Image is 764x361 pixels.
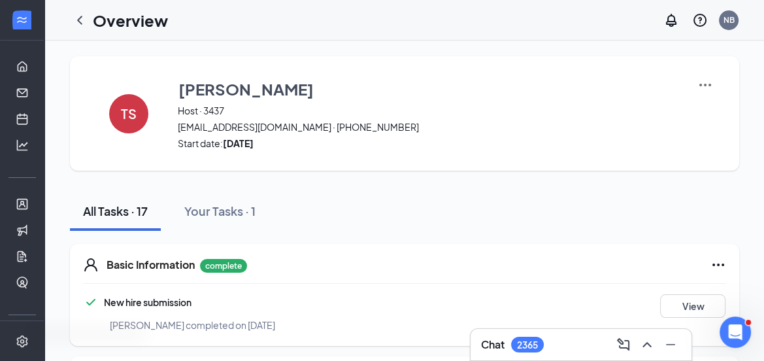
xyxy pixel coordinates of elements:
div: Your Tasks · 1 [184,203,256,219]
div: All Tasks · 17 [83,203,148,219]
p: complete [200,259,247,273]
svg: Checkmark [83,294,99,310]
button: ComposeMessage [613,334,634,355]
iframe: Intercom live chat [720,317,751,348]
h1: Overview [93,9,168,31]
svg: Analysis [16,139,29,152]
svg: Ellipses [710,257,726,273]
button: TS [96,77,161,150]
h3: Chat [481,337,505,352]
span: [EMAIL_ADDRESS][DOMAIN_NAME] · [PHONE_NUMBER] [178,120,681,133]
strong: [DATE] [223,137,254,149]
img: More Actions [697,77,713,93]
span: [PERSON_NAME] completed on [DATE] [110,319,275,331]
svg: Minimize [663,337,678,352]
span: New hire submission [104,296,191,308]
span: Start date: [178,137,681,150]
div: NB [723,14,735,26]
svg: Settings [16,335,29,348]
h4: TS [121,109,137,118]
svg: QuestionInfo [692,12,708,28]
svg: ChevronLeft [72,12,88,28]
button: [PERSON_NAME] [178,77,681,101]
span: Host · 3437 [178,104,681,117]
h5: Basic Information [107,258,195,272]
svg: ComposeMessage [616,337,631,352]
button: Minimize [660,334,681,355]
svg: Notifications [663,12,679,28]
button: View [660,294,725,318]
svg: User [83,257,99,273]
svg: WorkstreamLogo [15,13,28,26]
h3: [PERSON_NAME] [178,78,314,100]
svg: ChevronUp [639,337,655,352]
button: ChevronUp [637,334,657,355]
div: 2365 [517,339,538,351]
